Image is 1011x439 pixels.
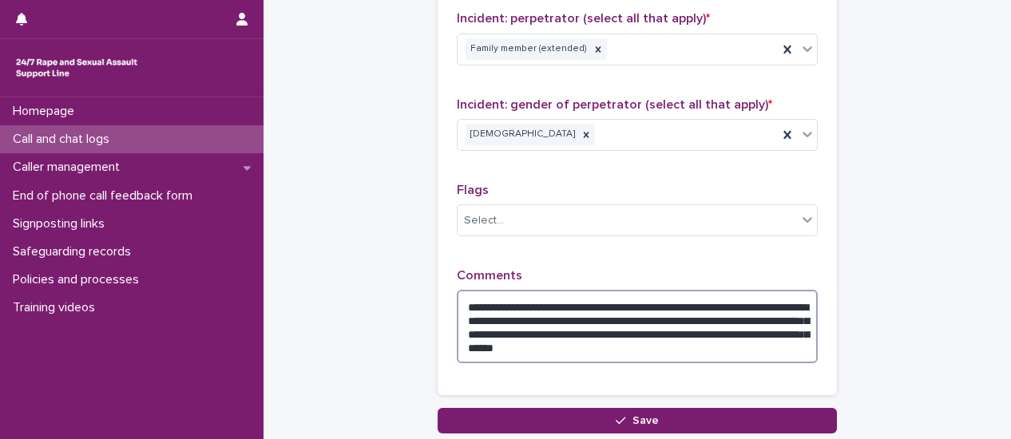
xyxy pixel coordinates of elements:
[464,212,504,229] div: Select...
[457,269,522,282] span: Comments
[466,38,589,60] div: Family member (extended)
[6,216,117,231] p: Signposting links
[13,52,141,84] img: rhQMoQhaT3yELyF149Cw
[466,124,577,145] div: [DEMOGRAPHIC_DATA]
[632,415,659,426] span: Save
[6,132,122,147] p: Call and chat logs
[438,408,837,433] button: Save
[6,244,144,259] p: Safeguarding records
[457,184,489,196] span: Flags
[457,98,772,111] span: Incident: gender of perpetrator (select all that apply)
[6,188,205,204] p: End of phone call feedback form
[6,104,87,119] p: Homepage
[457,12,710,25] span: Incident: perpetrator (select all that apply)
[6,272,152,287] p: Policies and processes
[6,300,108,315] p: Training videos
[6,160,133,175] p: Caller management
